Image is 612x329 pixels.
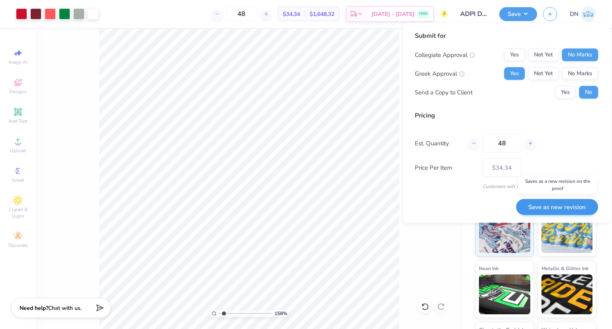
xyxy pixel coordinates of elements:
[479,274,530,314] img: Neon Ink
[10,147,26,154] span: Upload
[483,134,521,153] input: – –
[12,177,24,183] span: Greek
[528,67,559,80] button: Not Yet
[562,49,598,61] button: No Marks
[518,176,598,194] div: Saves as a new revision on the proof
[541,213,593,253] img: Puff Ink
[479,264,498,272] span: Neon Ink
[555,86,576,99] button: Yes
[415,50,475,59] div: Collegiate Approval
[419,11,428,17] span: FREE
[504,49,525,61] button: Yes
[48,304,82,312] span: Chat with us.
[415,111,598,120] div: Pricing
[454,6,493,22] input: Untitled Design
[541,264,588,272] span: Metallic & Glitter Ink
[570,10,579,19] span: DN
[570,6,596,22] a: DN
[504,67,525,80] button: Yes
[579,86,598,99] button: No
[415,69,465,78] div: Greek Approval
[415,31,598,41] div: Submit for
[283,10,300,18] span: $34.34
[371,10,414,18] span: [DATE] - [DATE]
[541,274,593,314] img: Metallic & Glitter Ink
[516,199,598,215] button: Save as new revision
[9,59,27,65] span: Image AI
[562,67,598,80] button: No Marks
[275,310,287,317] span: 158 %
[415,139,462,148] label: Est. Quantity
[479,213,530,253] img: Standard
[310,10,334,18] span: $1,648.32
[415,163,477,172] label: Price Per Item
[528,49,559,61] button: Not Yet
[226,7,257,21] input: – –
[8,118,27,124] span: Add Text
[499,7,537,21] button: Save
[581,6,596,22] img: Danielle Newport
[4,206,32,219] span: Clipart & logos
[415,183,598,190] div: Customers will see this price on HQ.
[9,88,27,95] span: Designs
[20,304,48,312] strong: Need help?
[415,88,473,97] div: Send a Copy to Client
[8,242,27,249] span: Decorate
